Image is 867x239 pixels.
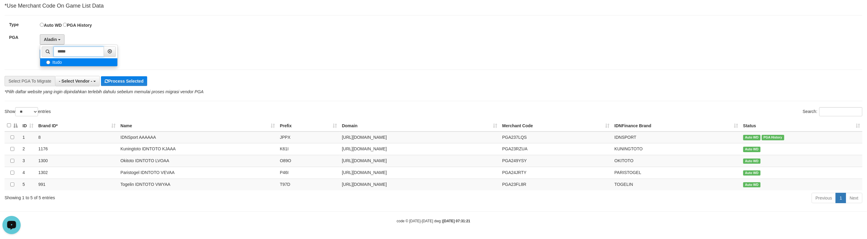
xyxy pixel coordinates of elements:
td: KUNINGTOTO [612,143,741,155]
th: ID: activate to sort column ascending [20,120,36,131]
td: IDNSPORT [612,131,741,143]
span: Auto WD [743,170,761,176]
td: [URL][DOMAIN_NAME] [339,155,500,167]
td: [URL][DOMAIN_NAME] [339,167,500,179]
span: Aladin [44,37,57,42]
td: TOGELIN [612,179,741,190]
span: Auto WD [743,135,761,140]
input: Itudo [46,60,50,64]
td: K61I [277,143,339,155]
span: Auto WD [743,159,761,164]
td: Okitoto IDNTOTO LVOAA [118,155,277,167]
th: IDNFinance Brand: activate to sort column ascending [612,120,741,131]
label: Search: [803,107,862,116]
th: Name: activate to sort column ascending [118,120,277,131]
td: 8 [36,131,118,143]
td: P46I [277,167,339,179]
td: 5 [20,179,36,190]
td: PGA24JRTY [500,167,612,179]
div: Showing 1 to 5 of 5 entries [5,192,357,201]
span: PGA History [762,135,784,140]
label: Show entries [5,107,51,116]
td: PARISTOGEL [612,167,741,179]
label: PGA [5,34,40,40]
td: 1302 [36,167,118,179]
td: Togelin IDNTOTO VWYAA [118,179,277,190]
th: Merchant Code: activate to sort column ascending [500,120,612,131]
select: Showentries [15,107,38,116]
label: Auto WD [40,22,62,28]
input: Auto WD [40,23,44,27]
td: PGA23RZUA [500,143,612,155]
strong: [DATE] 07:31:21 [443,219,470,223]
td: OKITOTO [612,155,741,167]
td: 1176 [36,143,118,155]
button: Aladin [40,34,64,45]
th: Status: activate to sort column ascending [741,120,862,131]
label: PGA History [63,22,92,28]
td: PGA237LQS [500,131,612,143]
input: Search: [819,107,862,116]
button: - Select Vendor - [55,76,100,86]
td: 4 [20,167,36,179]
span: Auto WD [743,147,761,152]
td: 3 [20,155,36,167]
td: [URL][DOMAIN_NAME] [339,143,500,155]
button: Open LiveChat chat widget [2,2,21,21]
td: 991 [36,179,118,190]
span: - Select Vendor - [59,79,92,84]
td: Kuningtoto IDNTOTO KJAAA [118,143,277,155]
div: Select PGA To Migrate [5,76,55,86]
td: Paristogel IDNTOTO VEVAA [118,167,277,179]
input: PGA History [63,23,67,27]
td: T97D [277,179,339,190]
h4: *Use Merchant Code On Game List Data [5,3,862,9]
th: Prefix: activate to sort column ascending [277,120,339,131]
td: [URL][DOMAIN_NAME] [339,131,500,143]
td: JPPX [277,131,339,143]
a: Next [846,193,862,203]
th: Domain: activate to sort column ascending [339,120,500,131]
td: O89O [277,155,339,167]
td: IDNSport AAAAAA [118,131,277,143]
td: 1300 [36,155,118,167]
i: *Pilih daftar website yang ingin dipindahkan terlebih dahulu sebelum memulai proses migrasi vendo... [5,89,203,94]
td: PGA23FL8R [500,179,612,190]
a: 1 [836,193,846,203]
small: code © [DATE]-[DATE] dwg | [397,219,470,223]
label: Itudo [40,58,117,66]
td: [URL][DOMAIN_NAME] [339,179,500,190]
label: Type [5,22,40,28]
button: Process Selected [101,76,147,86]
td: 2 [20,143,36,155]
a: Previous [812,193,836,203]
th: Brand ID*: activate to sort column ascending [36,120,118,131]
td: 1 [20,131,36,143]
td: PGA249YSY [500,155,612,167]
span: Auto WD [743,182,761,187]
